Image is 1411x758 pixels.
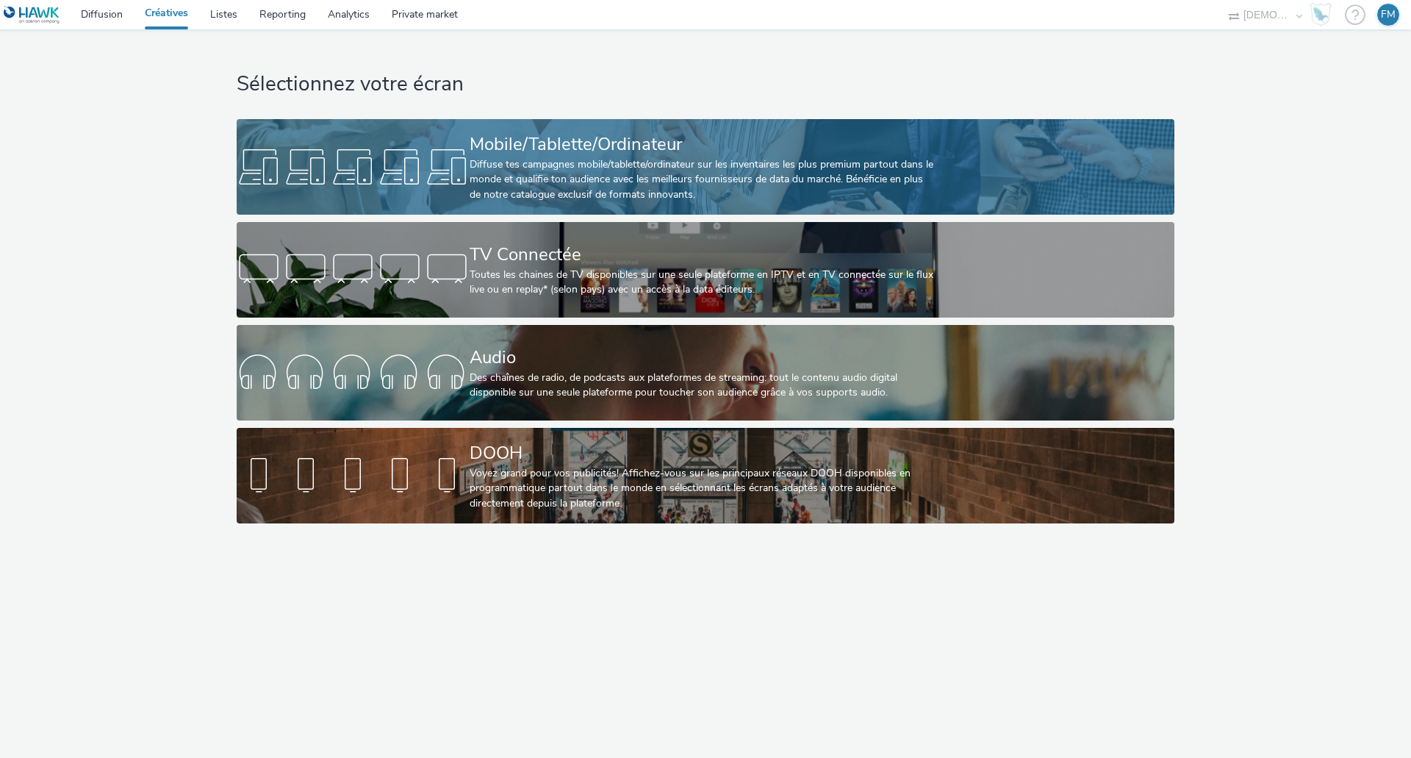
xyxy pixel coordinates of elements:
div: TV Connectée [470,242,936,268]
div: Audio [470,345,936,371]
div: Toutes les chaines de TV disponibles sur une seule plateforme en IPTV et en TV connectée sur le f... [470,268,936,298]
a: Hawk Academy [1310,3,1338,26]
a: DOOHVoyez grand pour vos publicités! Affichez-vous sur les principaux réseaux DOOH disponibles en... [237,428,1174,523]
img: Hawk Academy [1310,3,1332,26]
div: Diffuse tes campagnes mobile/tablette/ordinateur sur les inventaires les plus premium partout dan... [470,157,936,202]
div: FM [1381,4,1396,26]
div: Des chaînes de radio, de podcasts aux plateformes de streaming: tout le contenu audio digital dis... [470,371,936,401]
h1: Sélectionnez votre écran [237,71,1174,99]
div: Voyez grand pour vos publicités! Affichez-vous sur les principaux réseaux DOOH disponibles en pro... [470,466,936,511]
a: TV ConnectéeToutes les chaines de TV disponibles sur une seule plateforme en IPTV et en TV connec... [237,222,1174,318]
a: AudioDes chaînes de radio, de podcasts aux plateformes de streaming: tout le contenu audio digita... [237,325,1174,421]
a: Mobile/Tablette/OrdinateurDiffuse tes campagnes mobile/tablette/ordinateur sur les inventaires le... [237,119,1174,215]
div: Mobile/Tablette/Ordinateur [470,132,936,157]
div: DOOH [470,440,936,466]
img: undefined Logo [4,6,60,24]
